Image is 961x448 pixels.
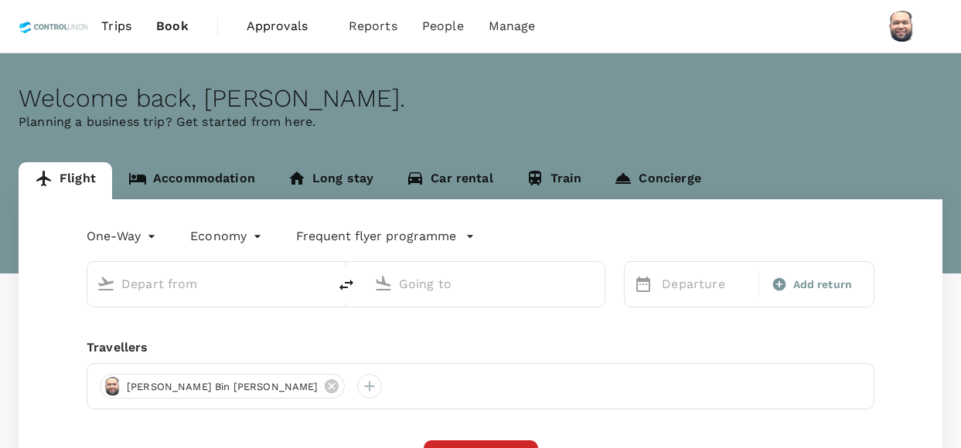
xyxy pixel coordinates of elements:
span: Add return [793,277,853,293]
p: Frequent flyer programme [296,227,456,246]
div: Economy [190,224,265,249]
p: Departure [662,275,748,294]
div: [PERSON_NAME] Bin [PERSON_NAME] [100,374,345,399]
span: [PERSON_NAME] Bin [PERSON_NAME] [118,379,328,395]
button: delete [328,266,365,304]
button: Frequent flyer programme [296,227,475,246]
a: Concierge [598,162,717,199]
a: Flight [19,162,112,199]
span: Approvals [247,17,324,36]
button: Open [317,282,320,285]
input: Depart from [121,272,295,296]
input: Going to [399,272,573,296]
div: Welcome back , [PERSON_NAME] . [19,84,942,113]
button: Open [594,282,597,285]
a: Long stay [271,162,390,199]
img: Muhammad Hariz Bin Abdul Rahman [887,11,918,42]
p: Planning a business trip? Get started from here. [19,113,942,131]
div: One-Way [87,224,159,249]
a: Accommodation [112,162,271,199]
a: Car rental [390,162,509,199]
div: Travellers [87,338,874,357]
img: avatar-67b4218f54620.jpeg [104,377,122,395]
span: Manage [489,17,536,36]
a: Train [509,162,598,199]
span: Trips [101,17,131,36]
span: People [422,17,464,36]
span: Reports [349,17,397,36]
span: Book [156,17,189,36]
img: Control Union Malaysia Sdn. Bhd. [19,9,89,43]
